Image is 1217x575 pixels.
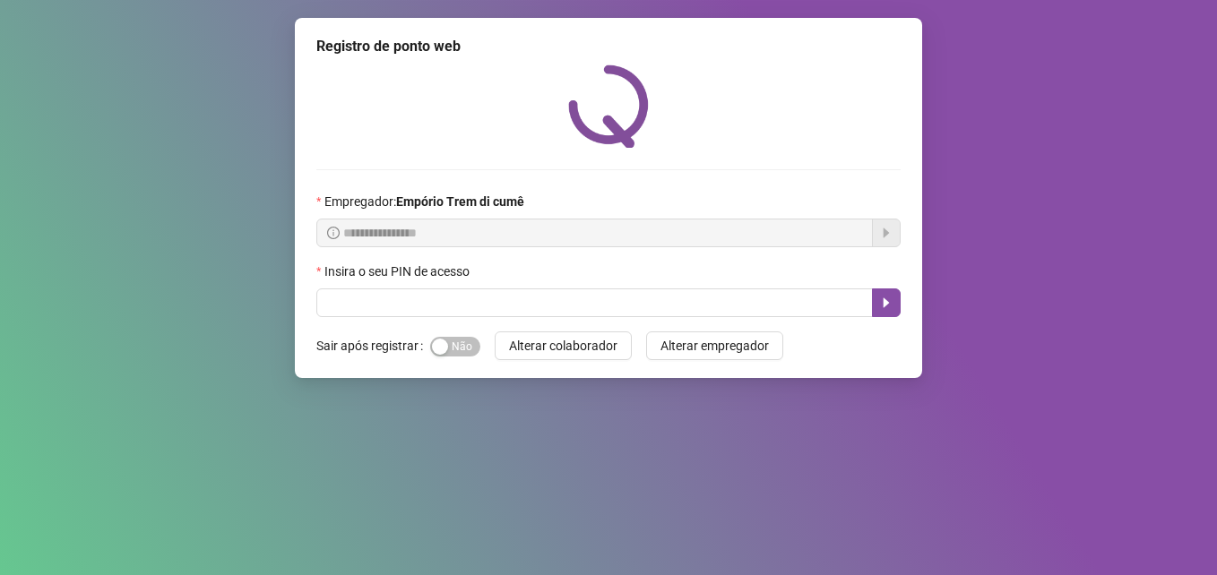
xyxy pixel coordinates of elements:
button: Alterar empregador [646,331,783,360]
span: Alterar empregador [660,336,769,356]
div: Registro de ponto web [316,36,901,57]
span: Alterar colaborador [509,336,617,356]
strong: Empório Trem di cumê [396,194,524,209]
label: Sair após registrar [316,331,430,360]
span: info-circle [327,227,340,239]
span: caret-right [879,296,893,310]
button: Alterar colaborador [495,331,632,360]
span: Empregador : [324,192,524,211]
img: QRPoint [568,64,649,148]
label: Insira o seu PIN de acesso [316,262,481,281]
